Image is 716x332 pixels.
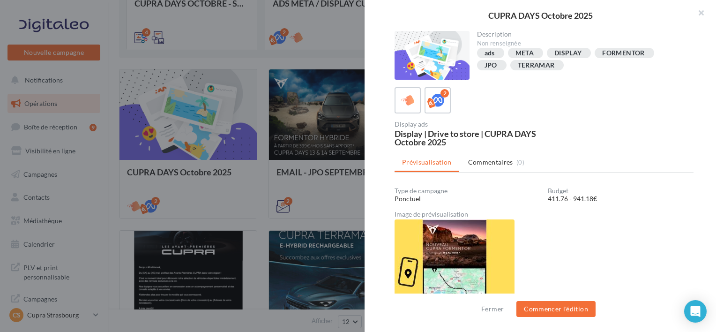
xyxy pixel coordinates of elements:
button: Commencer l'édition [516,301,596,317]
div: Non renseignée [477,39,686,48]
div: Image de prévisualisation [395,211,694,218]
div: Budget [548,188,694,194]
div: CUPRA DAYS Octobre 2025 [380,11,701,20]
div: DISPLAY [554,50,582,57]
div: Display ads [395,121,540,128]
div: 2 [440,89,449,98]
div: TERRAMAR [518,62,555,69]
div: Ponctuel [395,194,540,204]
div: Type de campagne [395,188,540,194]
img: c14277d021d3d8fb152ebb9bcd2e0253.jpg [395,219,515,324]
div: META [515,50,534,57]
div: FORMENTOR [602,50,644,57]
span: (0) [516,158,524,166]
div: 411.76 - 941.18€ [548,194,694,204]
span: Commentaires [468,158,513,167]
div: ads [485,50,495,57]
div: Description [477,31,686,38]
div: JPO [485,62,497,69]
div: Open Intercom Messenger [684,300,707,323]
button: Fermer [477,303,507,315]
div: Display | Drive to store | CUPRA DAYS Octobre 2025 [395,129,540,146]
